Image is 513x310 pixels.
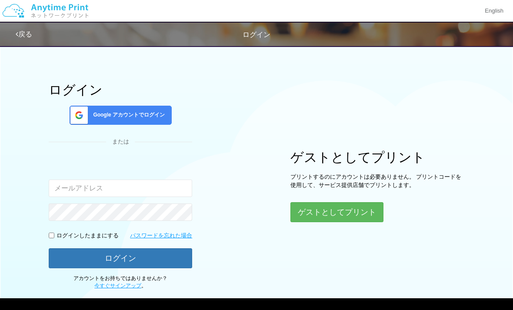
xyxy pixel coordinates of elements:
[243,31,270,38] span: ログイン
[57,232,119,240] p: ログインしたままにする
[49,180,192,197] input: メールアドレス
[94,283,147,289] span: 。
[49,275,192,290] p: アカウントをお持ちではありませんか？
[290,173,464,189] p: プリントするのにアカウントは必要ありません。 プリントコードを使用して、サービス提供店舗でプリントします。
[16,30,32,38] a: 戻る
[290,150,464,164] h1: ゲストとしてプリント
[290,202,383,222] button: ゲストとしてプリント
[90,111,165,119] span: Google アカウントでログイン
[49,83,192,97] h1: ログイン
[49,138,192,146] div: または
[49,248,192,268] button: ログイン
[130,232,192,240] a: パスワードを忘れた場合
[94,283,141,289] a: 今すぐサインアップ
